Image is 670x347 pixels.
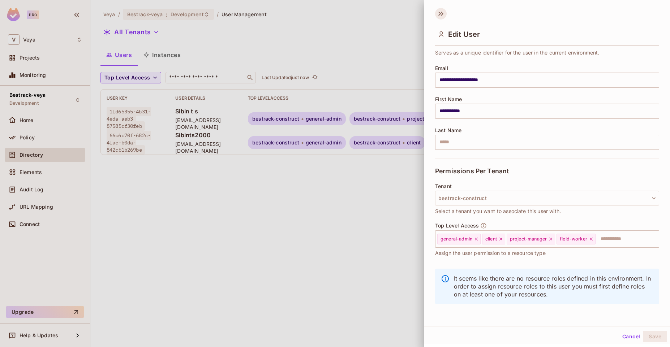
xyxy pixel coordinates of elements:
span: Tenant [435,183,452,189]
span: general-admin [441,236,472,242]
span: client [485,236,497,242]
button: Cancel [619,331,643,342]
div: field-worker [557,234,596,244]
button: Save [643,331,667,342]
span: Edit User [448,30,480,39]
span: Assign the user permission to a resource type [435,249,546,257]
button: bestrack-construct [435,191,659,206]
div: client [482,234,505,244]
p: It seems like there are no resource roles defined in this environment. In order to assign resourc... [454,274,653,298]
span: project-manager [510,236,547,242]
span: Last Name [435,127,461,133]
span: field-worker [560,236,587,242]
span: Serves as a unique identifier for the user in the current environment. [435,49,600,57]
span: Email [435,65,448,71]
span: Top Level Access [435,223,479,229]
span: Select a tenant you want to associate this user with. [435,207,561,215]
button: Open [655,238,657,239]
span: Permissions Per Tenant [435,168,509,175]
span: First Name [435,96,462,102]
div: project-manager [507,234,555,244]
div: general-admin [437,234,481,244]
